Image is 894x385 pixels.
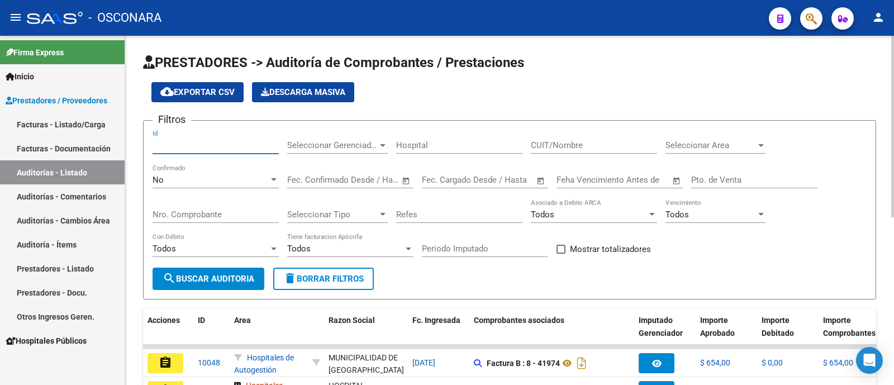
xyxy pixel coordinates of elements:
[143,55,524,70] span: PRESTADORES -> Auditoría de Comprobantes / Prestaciones
[823,316,876,338] span: Importe Comprobantes
[400,174,413,187] button: Open calendar
[287,175,332,185] input: Fecha inicio
[9,11,22,24] mat-icon: menu
[287,140,378,150] span: Seleccionar Gerenciador
[535,174,548,187] button: Open calendar
[230,308,308,358] datatable-header-cell: Area
[153,112,191,127] h3: Filtros
[153,175,164,185] span: No
[412,358,435,367] span: [DATE]
[329,316,375,325] span: Razon Social
[639,316,683,338] span: Imputado Gerenciador
[283,274,364,284] span: Borrar Filtros
[6,70,34,83] span: Inicio
[570,243,651,256] span: Mostrar totalizadores
[160,87,235,97] span: Exportar CSV
[329,351,403,375] div: - 30545681508
[198,358,220,367] span: 10048
[670,174,683,187] button: Open calendar
[159,356,172,369] mat-icon: assignment
[283,272,297,285] mat-icon: delete
[856,347,883,374] div: Open Intercom Messenger
[665,210,689,220] span: Todos
[696,308,757,358] datatable-header-cell: Importe Aprobado
[819,308,880,358] datatable-header-cell: Importe Comprobantes
[193,308,230,358] datatable-header-cell: ID
[474,316,564,325] span: Comprobantes asociados
[153,268,264,290] button: Buscar Auditoria
[163,272,176,285] mat-icon: search
[408,308,469,358] datatable-header-cell: Fc. Ingresada
[287,244,311,254] span: Todos
[477,175,531,185] input: Fecha fin
[287,210,378,220] span: Seleccionar Tipo
[160,85,174,98] mat-icon: cloud_download
[234,353,294,375] span: Hospitales de Autogestión
[6,335,87,347] span: Hospitales Públicos
[700,316,735,338] span: Importe Aprobado
[261,87,345,97] span: Descarga Masiva
[151,82,244,102] button: Exportar CSV
[234,316,251,325] span: Area
[88,6,161,30] span: - OSCONARA
[252,82,354,102] button: Descarga Masiva
[6,46,64,59] span: Firma Express
[762,358,783,367] span: $ 0,00
[252,82,354,102] app-download-masive: Descarga masiva de comprobantes (adjuntos)
[872,11,885,24] mat-icon: person
[700,358,730,367] span: $ 654,00
[574,354,589,372] i: Descargar documento
[757,308,819,358] datatable-header-cell: Importe Debitado
[469,308,634,358] datatable-header-cell: Comprobantes asociados
[823,358,853,367] span: $ 654,00
[163,274,254,284] span: Buscar Auditoria
[324,308,408,358] datatable-header-cell: Razon Social
[762,316,794,338] span: Importe Debitado
[412,316,460,325] span: Fc. Ingresada
[665,140,756,150] span: Seleccionar Area
[153,244,176,254] span: Todos
[487,359,560,368] strong: Factura B : 8 - 41974
[198,316,205,325] span: ID
[148,316,180,325] span: Acciones
[343,175,397,185] input: Fecha fin
[143,308,193,358] datatable-header-cell: Acciones
[531,210,554,220] span: Todos
[634,308,696,358] datatable-header-cell: Imputado Gerenciador
[6,94,107,107] span: Prestadores / Proveedores
[422,175,467,185] input: Fecha inicio
[273,268,374,290] button: Borrar Filtros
